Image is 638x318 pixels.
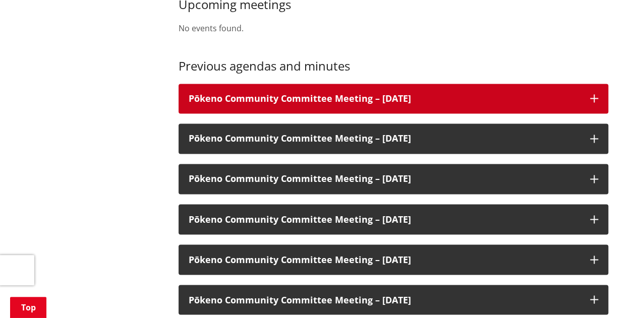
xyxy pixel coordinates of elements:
a: Top [10,297,46,318]
h3: Pōkeno Community Committee Meeting – [DATE] [189,94,580,104]
p: No events found. [179,22,608,34]
iframe: Messenger Launcher [592,276,628,312]
h3: Pōkeno Community Committee Meeting – [DATE] [189,255,580,265]
h3: Pōkeno Community Committee Meeting – [DATE] [189,174,580,184]
h3: Previous agendas and minutes [179,44,608,74]
h3: Pōkeno Community Committee Meeting – [DATE] [189,295,580,305]
h3: Pōkeno Community Committee Meeting – [DATE] [189,214,580,224]
h3: Pōkeno Community Committee Meeting – [DATE] [189,134,580,144]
